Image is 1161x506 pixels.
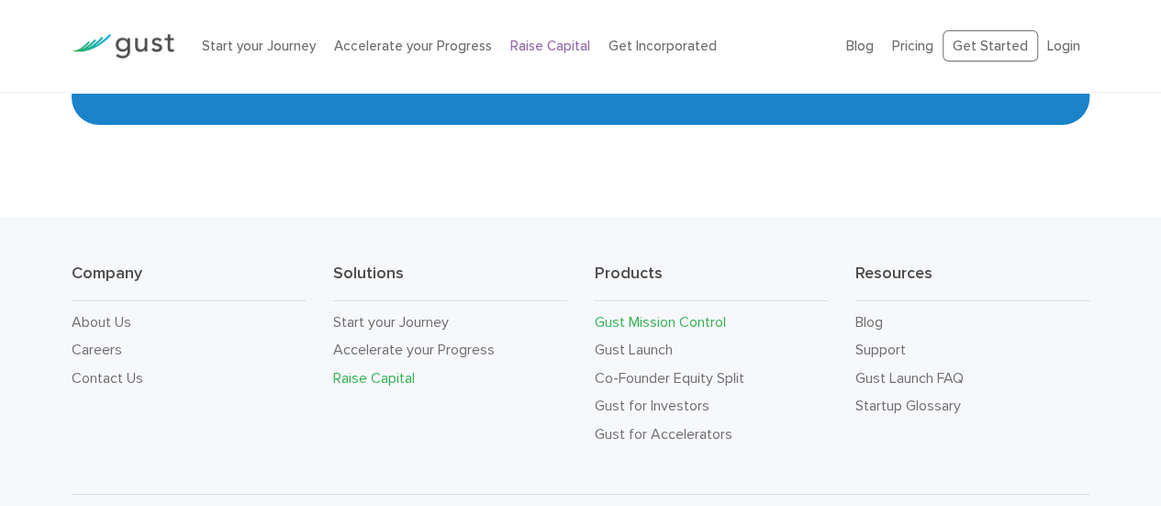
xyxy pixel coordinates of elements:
[846,38,874,54] a: Blog
[333,313,449,331] a: Start your Journey
[72,369,143,387] a: Contact Us
[855,369,964,387] a: Gust Launch FAQ
[855,313,883,331] a: Blog
[1047,38,1080,54] a: Login
[333,341,495,358] a: Accelerate your Progress
[595,397,709,414] a: Gust for Investors
[333,369,415,387] a: Raise Capital
[202,38,316,54] a: Start your Journey
[595,263,829,301] h3: Products
[943,30,1038,62] a: Get Started
[855,341,906,358] a: Support
[595,369,744,387] a: Co-Founder Equity Split
[892,38,933,54] a: Pricing
[595,425,732,443] a: Gust for Accelerators
[608,38,717,54] a: Get Incorporated
[72,263,306,301] h3: Company
[595,313,726,331] a: Gust Mission Control
[510,38,590,54] a: Raise Capital
[855,263,1089,301] h3: Resources
[855,397,961,414] a: Startup Glossary
[334,38,492,54] a: Accelerate your Progress
[72,313,131,331] a: About Us
[595,341,673,358] a: Gust Launch
[72,341,122,358] a: Careers
[333,263,567,301] h3: Solutions
[72,34,174,59] img: Gust Logo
